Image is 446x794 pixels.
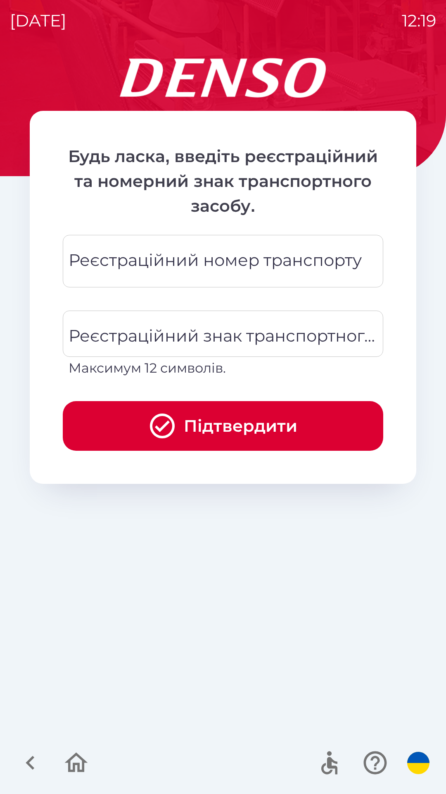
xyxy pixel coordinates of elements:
[63,401,383,451] button: Підтвердити
[63,144,383,218] p: Будь ласка, введіть реєстраційний та номерний знак транспортного засобу.
[402,8,436,33] p: 12:19
[30,58,416,98] img: Logo
[10,8,66,33] p: [DATE]
[407,752,429,774] img: uk flag
[69,358,377,378] p: Максимум 12 символів.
